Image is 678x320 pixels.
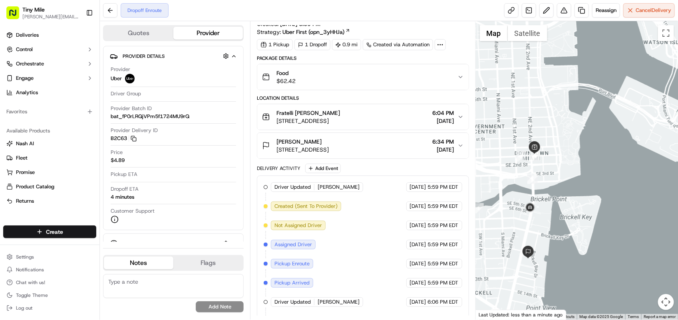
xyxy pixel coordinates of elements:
[658,294,674,310] button: Map camera controls
[111,113,189,120] span: bat_fP0rLRQjVPm5f1724MU9rQ
[16,169,35,176] span: Promise
[3,302,96,314] button: Log out
[16,305,32,311] span: Log out
[111,127,158,134] span: Provider Delivery ID
[428,241,459,248] span: 5:59 PM EDT
[3,3,83,22] button: Tiny Mile[PERSON_NAME][EMAIL_ADDRESS]
[8,8,24,24] img: Nash
[16,279,45,286] span: Chat with us!
[123,241,159,247] span: Driver Details
[480,25,508,41] button: Show street map
[8,179,14,186] div: 📗
[3,166,96,179] button: Promise
[25,124,65,130] span: [PERSON_NAME]
[16,254,34,260] span: Settings
[478,309,504,320] a: Open this area in Google Maps (opens a new window)
[428,184,459,191] span: 5:59 PM EDT
[363,39,433,50] div: Created via Automation
[136,79,145,88] button: Start new chat
[433,117,454,125] span: [DATE]
[111,66,130,73] span: Provider
[257,64,468,90] button: Food$62.42
[332,39,361,50] div: 0.9 mi
[473,203,484,213] div: 2
[3,43,96,56] button: Control
[410,203,426,210] span: [DATE]
[111,105,152,112] span: Provider Batch ID
[410,298,426,306] span: [DATE]
[3,264,96,275] button: Notifications
[3,180,96,193] button: Product Catalog
[516,151,526,162] div: 5
[3,137,96,150] button: Nash AI
[8,76,22,91] img: 1736555255976-a54dd68f-1ca7-489b-9aae-adbdc363a1c4
[111,75,122,82] span: Uber
[428,203,459,210] span: 5:59 PM EDT
[104,27,173,40] button: Quotes
[257,133,468,158] button: [PERSON_NAME][STREET_ADDRESS]6:34 PM[DATE]
[579,314,623,319] span: Map data ©2025 Google
[433,109,454,117] span: 6:04 PM
[3,57,96,70] button: Orchestrate
[110,237,237,250] button: Driver Details
[22,6,45,14] span: Tiny Mile
[104,257,173,269] button: Notes
[111,149,123,156] span: Price
[274,222,322,229] span: Not Assigned Driver
[46,228,63,236] span: Create
[22,14,80,20] button: [PERSON_NAME][EMAIL_ADDRESS]
[433,138,454,146] span: 6:34 PM
[8,32,145,45] p: Welcome 👋
[282,28,350,36] a: Uber First (opn_3yHHJa)
[276,109,340,117] span: Fratelli [PERSON_NAME]
[8,116,21,129] img: Angelique Valdez
[3,225,96,238] button: Create
[636,7,671,14] span: Cancel Delivery
[428,260,459,267] span: 5:59 PM EDT
[305,164,341,173] button: Add Event
[428,222,459,229] span: 5:59 PM EDT
[5,175,64,190] a: 📗Knowledge Base
[318,184,360,191] span: [PERSON_NAME]
[276,117,340,125] span: [STREET_ADDRESS]
[64,175,131,190] a: 💻API Documentation
[16,178,61,186] span: Knowledge Base
[410,222,426,229] span: [DATE]
[124,102,145,112] button: See all
[80,198,97,204] span: Pylon
[110,49,237,63] button: Provider Details
[16,183,54,190] span: Product Catalog
[6,183,93,190] a: Product Catalog
[111,207,155,215] span: Customer Support
[410,260,426,267] span: [DATE]
[16,46,33,53] span: Control
[16,75,34,82] span: Engage
[16,140,34,147] span: Nash AI
[530,151,540,161] div: 6
[257,28,350,36] div: Strategy:
[410,279,426,286] span: [DATE]
[76,178,128,186] span: API Documentation
[257,165,300,172] div: Delivery Activity
[658,25,674,41] button: Toggle fullscreen view
[68,179,74,186] div: 💻
[16,292,48,298] span: Toggle Theme
[282,28,344,36] span: Uber First (opn_3yHHJa)
[111,186,139,193] span: Dropoff ETA
[596,7,616,14] span: Reassign
[274,260,310,267] span: Pickup Enroute
[26,145,29,152] span: •
[644,314,676,319] a: Report a map error
[16,60,44,67] span: Orchestrate
[3,105,96,118] div: Favorites
[3,124,96,137] div: Available Products
[274,298,311,306] span: Driver Updated
[3,29,96,41] a: Deliveries
[111,194,134,201] div: 4 minutes
[16,32,39,39] span: Deliveries
[276,146,329,154] span: [STREET_ADDRESS]
[3,277,96,288] button: Chat with us!
[56,198,97,204] a: Powered byPylon
[276,77,296,85] span: $62.42
[71,124,87,130] span: [DATE]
